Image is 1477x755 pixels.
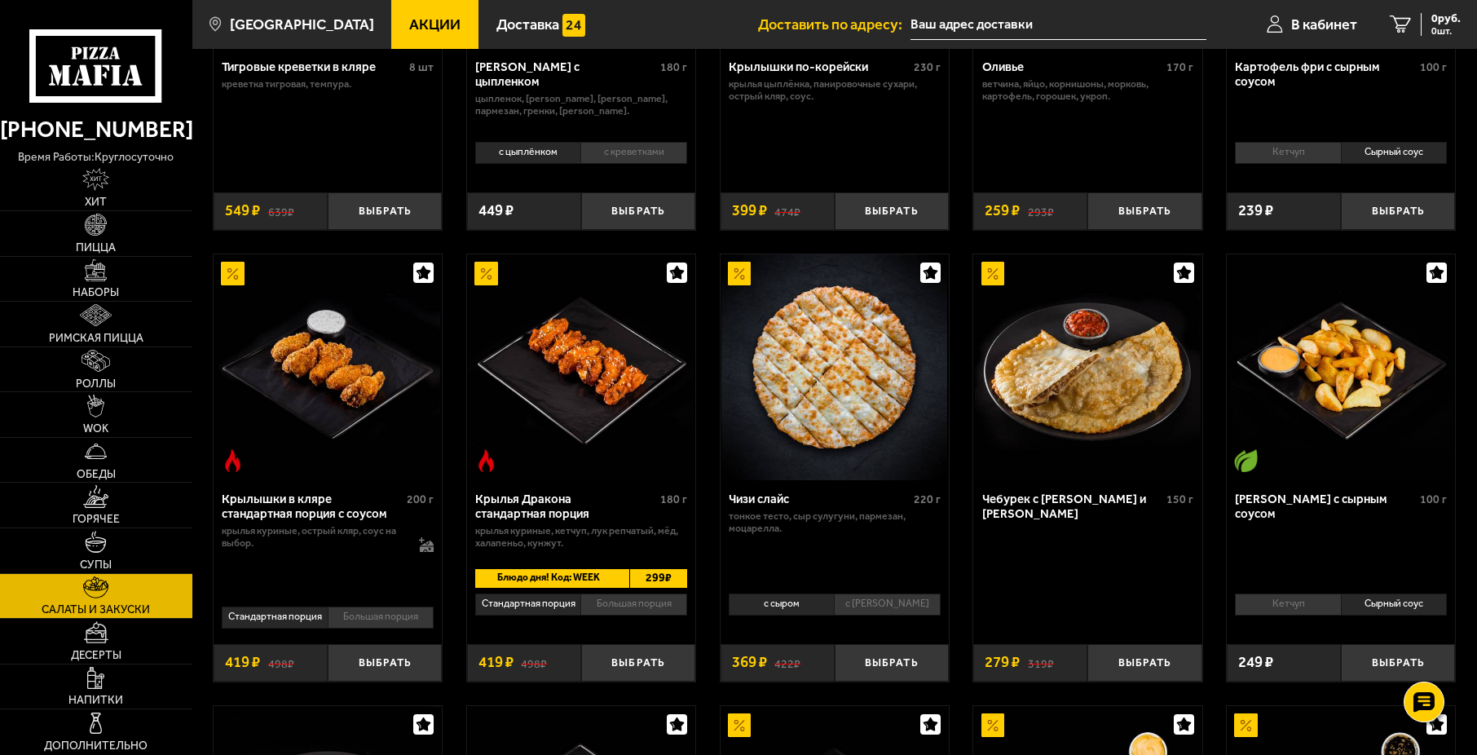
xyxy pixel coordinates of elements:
a: АкционныйОстрое блюдоКрылья Дракона стандартная порция [467,254,695,480]
p: креветка тигровая, темпура. [222,78,434,91]
span: 239 ₽ [1238,203,1273,219]
span: Акции [409,17,461,32]
s: 498 ₽ [521,655,547,670]
img: Чебурек с мясом и соусом аррива [975,254,1201,480]
span: Блюдо дня! Код: WEEK [475,569,615,589]
img: Вегетарианское блюдо [1234,449,1257,472]
img: Акционный [728,262,751,285]
span: Супы [80,559,112,571]
li: с сыром [729,594,834,616]
span: 419 ₽ [225,655,260,670]
img: 15daf4d41897b9f0e9f617042186c801.svg [562,14,585,37]
div: 0 [467,588,695,633]
img: Картофель айдахо с сырным соусом [1228,254,1454,480]
span: Доставка [496,17,559,32]
span: 249 ₽ [1238,655,1273,670]
span: 369 ₽ [732,655,767,670]
span: Роллы [76,378,116,390]
span: 0 руб. [1431,13,1461,24]
span: Обеды [77,469,116,480]
img: Острое блюдо [221,449,244,472]
span: 449 ₽ [478,203,514,219]
img: Крылья Дракона стандартная порция [469,254,694,480]
span: Римская пицца [49,333,143,344]
span: Десерты [71,650,121,661]
span: Салаты и закуски [42,604,150,616]
img: Акционный [474,262,497,285]
s: 319 ₽ [1028,655,1054,670]
div: [PERSON_NAME] с сырным соусом [1235,492,1416,521]
li: Стандартная порция [475,594,580,616]
p: крылья куриные, острый кляр, соус на выбор. [222,525,403,550]
s: 293 ₽ [1028,203,1054,219]
span: 299 ₽ [629,569,687,589]
span: 259 ₽ [985,203,1020,219]
div: Крылышки в кляре стандартная порция c соусом [222,492,403,521]
img: Акционный [981,262,1004,285]
button: Выбрать [581,192,695,230]
span: 8 шт [409,60,434,74]
li: с креветками [580,142,686,164]
li: Большая порция [580,594,686,616]
span: 150 г [1166,492,1193,506]
span: 230 г [914,60,941,74]
button: Выбрать [328,192,442,230]
button: Выбрать [1341,644,1455,682]
li: Кетчуп [1235,142,1340,164]
span: 279 ₽ [985,655,1020,670]
a: АкционныйЧебурек с мясом и соусом аррива [973,254,1201,480]
img: Острое блюдо [474,449,497,472]
img: Чизи слайс [721,254,947,480]
span: Дополнительно [44,740,148,752]
li: Стандартная порция [222,607,327,629]
s: 639 ₽ [268,203,294,219]
button: Выбрать [581,644,695,682]
li: Сырный соус [1341,142,1447,164]
button: Выбрать [1087,644,1201,682]
span: [GEOGRAPHIC_DATA] [230,17,374,32]
input: Ваш адрес доставки [910,10,1206,40]
span: 180 г [660,60,687,74]
p: цыпленок, [PERSON_NAME], [PERSON_NAME], пармезан, гренки, [PERSON_NAME]. [475,93,687,117]
div: Крылья Дракона стандартная порция [475,492,656,521]
span: улица Стахановцев, 17 [910,10,1206,40]
div: Чебурек с [PERSON_NAME] и [PERSON_NAME] [982,492,1163,521]
div: Чизи слайс [729,492,910,506]
button: Выбрать [328,644,442,682]
span: Доставить по адресу: [758,17,910,32]
span: 200 г [407,492,434,506]
span: Наборы [73,287,119,298]
p: ветчина, яйцо, корнишоны, морковь, картофель, горошек, укроп. [982,78,1194,103]
li: Большая порция [328,607,434,629]
span: 0 шт. [1431,26,1461,36]
div: Оливье [982,60,1163,74]
div: 0 [721,588,949,633]
s: 474 ₽ [774,203,800,219]
button: Выбрать [1341,192,1455,230]
img: Акционный [728,713,751,736]
span: 399 ₽ [732,203,767,219]
img: Акционный [981,713,1004,736]
p: крылья куриные, кетчуп, лук репчатый, мёд, халапеньо, кунжут. [475,525,687,550]
div: [PERSON_NAME] с цыпленком [475,60,656,89]
p: крылья цыплёнка, панировочные сухари, острый кляр, соус. [729,78,941,103]
div: Крылышки по-корейски [729,60,910,74]
span: 419 ₽ [478,655,514,670]
span: Горячее [73,514,120,525]
span: 549 ₽ [225,203,260,219]
button: Выбрать [835,192,949,230]
s: 498 ₽ [268,655,294,670]
button: Выбрать [835,644,949,682]
span: Пицца [76,242,116,254]
li: с [PERSON_NAME] [834,594,940,616]
span: 220 г [914,492,941,506]
span: Напитки [68,695,123,706]
div: Картофель фри с сырным соусом [1235,60,1416,89]
div: Тигровые креветки в кляре [222,60,405,74]
div: 0 [467,136,695,181]
li: Сырный соус [1341,594,1447,616]
img: Крылышки в кляре стандартная порция c соусом [215,254,441,480]
span: 100 г [1420,492,1447,506]
span: 100 г [1420,60,1447,74]
li: Кетчуп [1235,594,1340,616]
